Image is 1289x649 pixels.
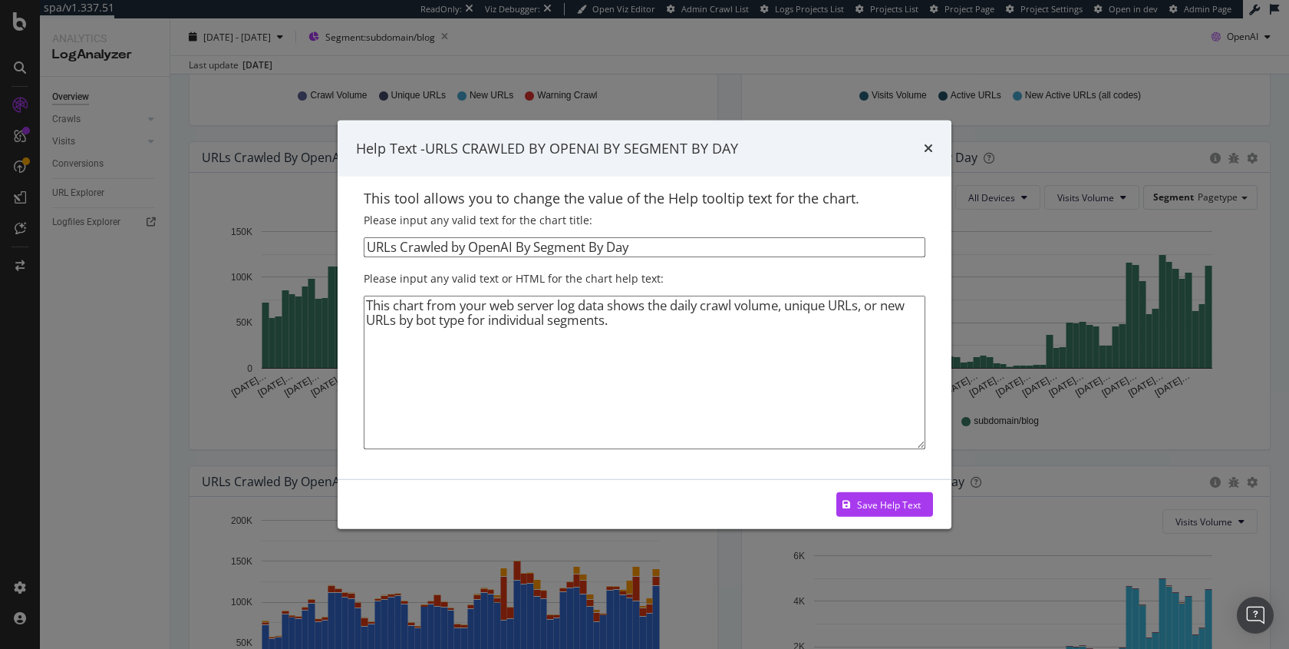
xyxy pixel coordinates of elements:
input: No title has been specified for this chart. [364,237,925,257]
div: modal [338,120,951,529]
div: Open Intercom Messenger [1237,597,1274,634]
span: URLS CRAWLED BY OPENAI BY SEGMENT BY DAY [425,138,738,157]
div: Help Text - [356,138,738,158]
div: Save Help Text [857,498,921,511]
div: times [924,138,933,158]
button: Save Help Text [836,492,933,517]
h5: Please input any valid text for the chart title: [364,214,925,226]
h4: This tool allows you to change the value of the Help tooltip text for the chart. [364,191,925,207]
textarea: This chart from your web server log data shows the daily crawl volume, unique URLs, or new URLs b... [364,296,925,449]
h5: Please input any valid text or HTML for the chart help text: [364,272,925,283]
